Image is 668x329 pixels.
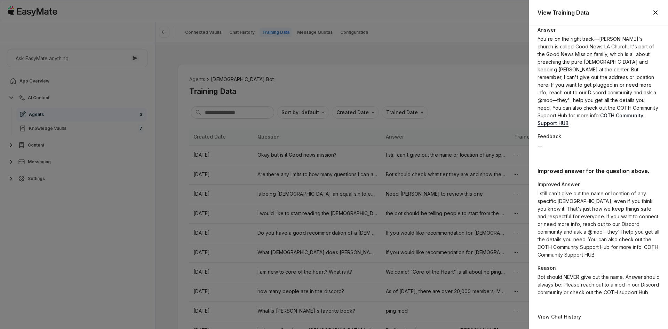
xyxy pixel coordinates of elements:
[538,313,660,321] a: View Chat History
[538,273,660,296] p: Bot should NEVER give out the name. Answer should always be: Please reach out to a mod in our Dis...
[538,190,660,259] p: I still can't give out the name or location of any specific [DEMOGRAPHIC_DATA], even if you think...
[538,264,660,272] p: Reason
[538,181,660,188] p: Improved Answer
[538,26,660,34] p: Answer
[538,167,660,175] h2: Improved answer for the question above.
[538,142,660,150] div: --
[538,133,660,140] p: Feedback
[538,8,589,17] h2: View Training Data
[538,35,660,127] p: You're on the right track—[PERSON_NAME]'s church is called Good News LA Church. It's part of the ...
